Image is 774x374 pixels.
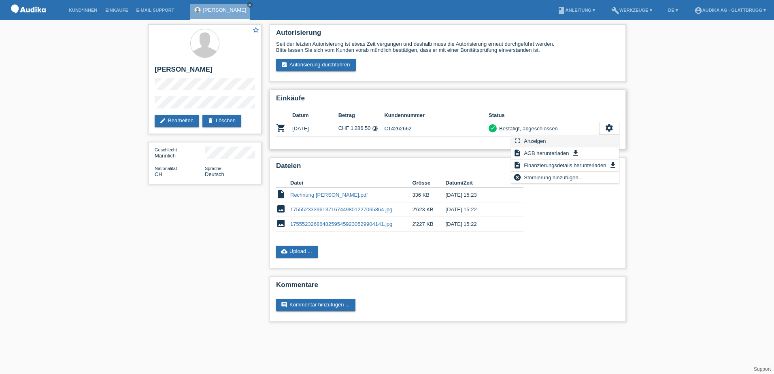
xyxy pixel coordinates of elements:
a: Support [754,366,771,372]
td: [DATE] 15:22 [446,217,512,232]
i: close [248,3,252,7]
td: 336 KB [412,188,445,202]
i: edit [159,117,166,124]
i: star_border [252,26,259,34]
a: commentKommentar hinzufügen ... [276,299,355,311]
a: star_border [252,26,259,35]
a: [PERSON_NAME] [203,7,246,13]
th: Status [489,110,599,120]
i: POSP00026272 [276,123,286,133]
a: close [247,2,253,8]
th: Datei [290,178,412,188]
span: AGB herunterladen [523,148,570,158]
div: Bestätigt, abgeschlossen [497,124,558,133]
a: E-Mail Support [132,8,179,13]
h2: [PERSON_NAME] [155,66,255,78]
th: Grösse [412,178,445,188]
a: buildWerkzeuge ▾ [607,8,656,13]
td: 2'227 KB [412,217,445,232]
div: Männlich [155,147,205,159]
i: settings [605,123,614,132]
i: book [557,6,566,15]
span: Geschlecht [155,147,177,152]
th: Datum [292,110,338,120]
i: fullscreen [513,137,521,145]
td: [DATE] [292,120,338,137]
a: Einkäufe [101,8,132,13]
a: account_circleAudika AG - Glattbrugg ▾ [690,8,770,13]
i: comment [281,302,287,308]
h2: Dateien [276,162,619,174]
i: build [611,6,619,15]
i: 24 Raten [372,125,378,132]
th: Datum/Zeit [446,178,512,188]
i: account_circle [694,6,702,15]
a: deleteLöschen [202,115,241,127]
a: POS — MF Group [8,16,49,22]
span: Deutsch [205,171,224,177]
a: editBearbeiten [155,115,199,127]
i: delete [207,117,214,124]
td: CHF 1'286.50 [338,120,385,137]
a: assignment_turned_inAutorisierung durchführen [276,59,356,71]
a: 17555233396137167449801227065864.jpg [290,206,392,212]
i: description [513,149,521,157]
span: Schweiz [155,171,162,177]
th: Betrag [338,110,385,120]
a: Kund*innen [65,8,101,13]
a: Rechnung [PERSON_NAME].pdf [290,192,368,198]
i: insert_drive_file [276,189,286,199]
i: cloud_upload [281,248,287,255]
td: [DATE] 15:23 [446,188,512,202]
span: Sprache [205,166,221,171]
a: cloud_uploadUpload ... [276,246,318,258]
h2: Autorisierung [276,29,619,41]
td: C14262662 [384,120,489,137]
td: 2'623 KB [412,202,445,217]
div: Seit der letzten Autorisierung ist etwas Zeit vergangen und deshalb muss die Autorisierung erneut... [276,41,619,53]
i: get_app [572,149,580,157]
h2: Kommentare [276,281,619,293]
i: assignment_turned_in [281,62,287,68]
th: Kundennummer [384,110,489,120]
span: Anzeigen [523,136,547,146]
a: 17555232686482595459230529904141.jpg [290,221,392,227]
h2: Einkäufe [276,94,619,106]
i: image [276,219,286,228]
i: image [276,204,286,214]
a: bookAnleitung ▾ [553,8,599,13]
i: check [490,125,495,131]
a: DE ▾ [664,8,682,13]
span: Nationalität [155,166,177,171]
td: [DATE] 15:22 [446,202,512,217]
